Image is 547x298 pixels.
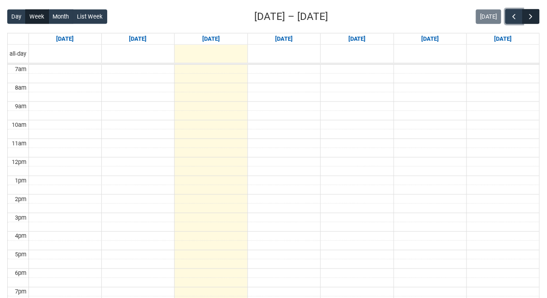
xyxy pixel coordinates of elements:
div: 9am [14,102,29,111]
button: Month [48,10,73,24]
div: 11am [10,139,29,148]
button: Previous Week [505,9,523,24]
button: Day [7,10,26,24]
button: Week [25,10,49,24]
div: 7pm [14,288,29,297]
div: 8am [14,83,29,92]
a: Go to September 7, 2025 [54,34,76,44]
div: 6pm [14,269,29,278]
div: 1pm [14,176,29,185]
button: [DATE] [476,10,501,24]
a: Go to September 10, 2025 [273,34,295,44]
button: Next Week [523,9,540,24]
a: Go to September 11, 2025 [347,34,368,44]
div: 7am [14,65,29,74]
button: List Week [73,10,107,24]
div: 4pm [14,232,29,241]
a: Go to September 9, 2025 [200,34,222,44]
div: 5pm [14,250,29,260]
a: Go to September 12, 2025 [419,34,441,44]
a: Go to September 8, 2025 [128,34,149,44]
div: 3pm [14,213,29,222]
span: all-day [8,49,29,58]
h2: [DATE] – [DATE] [255,9,328,24]
div: 2pm [14,195,29,204]
div: 12pm [10,158,29,167]
a: Go to September 13, 2025 [493,34,514,44]
div: 10am [10,120,29,130]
